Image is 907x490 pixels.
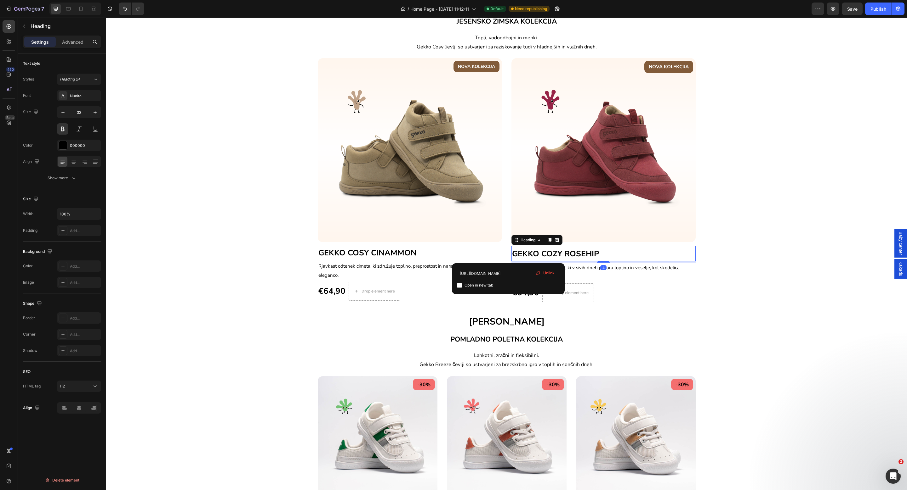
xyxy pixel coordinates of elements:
span: Topli, vodoodbojni in mehki. [369,17,432,24]
img: gempages_547553721173672907-99f2d7b7-fecd-4c8c-b35e-5bfce0320de7.png [212,41,396,225]
div: 000000 [70,143,100,148]
div: SEO [23,369,31,375]
div: Show more [48,175,77,181]
h2: Rich Text Editor. Editing area: main [405,228,590,244]
div: €64,90 [405,268,434,282]
iframe: Design area [106,18,907,490]
div: Width [23,211,33,217]
input: Auto [57,208,101,220]
span: -30% [569,364,583,370]
div: Delete element [45,476,79,484]
iframe: Intercom live chat [886,469,901,484]
span: Home Page - [DATE] 11:12:11 [410,6,469,12]
div: Background [23,248,54,256]
span: Lahkotni, zračni in fleksibilni. [368,334,433,341]
span: -30% [440,364,453,370]
div: Corner [23,331,36,337]
button: Publish [865,3,892,15]
div: Add... [70,315,100,321]
span: [PERSON_NAME] [363,298,438,310]
span: Gekko Breeze čevlji so ustvarjeni za brezskrbno igro v toplih in sončnih dneh. [313,343,488,350]
p: 7 [41,5,44,13]
div: €64,90 [212,267,240,280]
div: Add... [70,264,100,269]
span: GEKKO COSY CINAMMON [212,230,311,241]
span: Save [847,6,858,12]
span: Rjavkast odtenek cimeta, ki združuje toplino, preprostost in naravno brezčasno eleganco. [212,245,377,261]
div: Image [23,280,34,285]
div: Publish [870,6,886,12]
span: Open in new tab [465,281,493,289]
span: Rožnato-rdečkasta barva, ki v sivih dneh pričara toplino in veselje, kot skodelica šipkovega čaja. [406,247,574,262]
div: HTML tag [23,383,41,389]
div: Rich Text Editor. Editing area: main [200,15,601,35]
div: Undo/Redo [119,3,144,15]
p: ⁠⁠⁠⁠⁠⁠⁠ [212,229,395,242]
span: / [408,6,409,12]
span: Need republishing [515,6,547,12]
button: H2 [57,381,101,392]
button: Save [842,3,863,15]
div: Color [23,263,33,269]
span: 2 [898,459,904,464]
div: Add... [70,228,100,234]
div: Padding [23,228,37,233]
input: Paste link here [457,268,560,278]
p: NOVA KOLEKCIJA [543,46,583,53]
img: gempages_547553721173672907-307be4a6-1455-48e4-997a-c871adf5c348.jpg [341,359,460,478]
button: Delete element [23,475,101,485]
div: 450 [6,67,15,72]
button: Show more [23,172,101,184]
span: GEKKO COZY ROSEHIP [406,231,493,242]
p: Heading [31,22,99,30]
div: Font [23,93,31,98]
div: Add... [70,332,100,337]
span: Kakadu [791,244,798,259]
span: Heading 2* [60,76,80,82]
p: Advanced [62,39,83,45]
span: H2 [60,384,65,388]
div: Heading [413,220,431,225]
img: gempages_547553721173672907-6aec7379-2383-4376-98b6-c16abe2579d9.png [405,41,590,225]
span: Unlink [543,270,555,276]
p: NOVA KOLEKCIJA [352,46,389,52]
div: Shadow [23,348,37,354]
h2: Rich Text Editor. Editing area: main [212,228,396,242]
div: Drop element here [449,273,482,278]
img: gempages_547553721173672907-56dc0cb4-f4f7-4c9f-89c1-2e3e3f0ae359.jpg [212,359,331,478]
div: Size [23,108,40,116]
div: Shape [23,299,43,308]
div: 4 [494,248,500,253]
div: Size [23,195,40,203]
div: Add... [70,280,100,286]
a: GEKKO COZY ROSEHIP [406,228,493,242]
span: Baby center [791,214,798,237]
div: Align [23,158,41,166]
span: Gekko Cosy čevlji so ustvarjeni za raziskovanje tudi v hladnejših in vlažnih dneh. [311,26,491,33]
span: -30% [311,364,324,370]
div: Text style [23,61,40,66]
a: GEKKO COSY CINAMMON [212,229,311,241]
span: Default [490,6,504,12]
div: Beta [5,115,15,120]
div: Drop element here [255,271,289,276]
div: Color [23,142,33,148]
span: POMLADNO POLETNA KOLEKCIJA [344,317,457,326]
div: Nunito [70,93,100,99]
div: Align [23,404,41,412]
p: Settings [31,39,49,45]
button: Heading 2* [57,74,101,85]
div: Border [23,315,35,321]
div: Add... [70,348,100,354]
img: gempages_547553721173672907-98dc34b8-8720-43a0-8b81-626392381c2f.jpg [470,359,590,478]
div: Styles [23,76,34,82]
button: 7 [3,3,47,15]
